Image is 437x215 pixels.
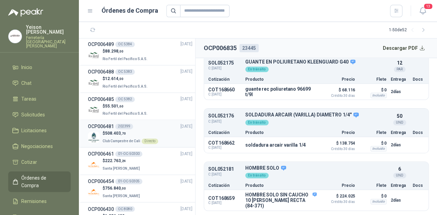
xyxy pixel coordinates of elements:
[21,79,32,87] span: Chat
[105,76,123,81] span: 12.614
[391,131,409,135] p: Entrega
[321,183,355,188] p: Precio
[321,131,355,135] p: Precio
[180,123,192,130] span: [DATE]
[8,124,71,137] a: Licitaciones
[88,205,114,213] h3: OCP006430
[321,86,355,98] p: $ 68.116
[21,143,53,150] span: Negociaciones
[88,95,192,117] a: OCP006485OC 5382[DATE] Company Logo$55.501,60Rio Fertil del Pacífico S.A.S.
[26,25,71,34] p: Yeison [PERSON_NAME]
[413,183,424,188] p: Docs
[105,186,126,191] span: 756.840
[245,67,269,72] div: En tránsito
[208,146,241,150] span: C: [DATE]
[88,68,192,90] a: OCP006488OC 5383[DATE] Company Logo$12.614,00Rio Fertil del Pacífico S.A.S.
[359,192,387,200] p: $ 0
[413,77,424,81] p: Docs
[391,141,409,149] p: 2 días
[118,77,123,81] span: ,00
[245,192,317,208] p: HOMBRE SOLO SIN CAUCHO 10 [PERSON_NAME] RECTA (84-371)
[394,67,405,72] div: PAR
[8,77,71,90] a: Chat
[321,147,355,151] span: Crédito 30 días
[391,183,409,188] p: Entrega
[208,119,241,124] span: C: [DATE]
[88,104,100,116] img: Company Logo
[321,192,355,204] p: $ 224.025
[397,112,402,120] p: 50
[115,179,142,184] div: 01-OC-50305
[88,41,192,62] a: OCP006489OC 5384[DATE] Company Logo$88.298,00Rio Fertil del Pacífico S.A.S.
[9,30,22,43] img: Company Logo
[398,165,401,173] p: 6
[180,41,192,47] span: [DATE]
[370,93,387,98] div: Incluido
[115,42,135,47] div: OC 5384
[102,6,158,15] h1: Órdenes de Compra
[88,131,100,143] img: Company Logo
[359,139,387,147] p: $ 0
[105,158,126,163] span: 222.763
[389,25,429,36] div: 1 - 50 de 52
[121,186,126,190] span: ,00
[391,88,409,96] p: 2 días
[423,3,433,10] span: 13
[21,127,47,134] span: Licitaciones
[180,96,192,102] span: [DATE]
[88,123,114,130] h3: OCP006481
[103,57,147,61] span: Rio Fertil del Pacífico S.A.S.
[88,178,114,185] h3: OCP006454
[370,146,387,151] div: Incluido
[8,108,71,121] a: Solicitudes
[239,44,259,52] div: 23445
[245,86,317,97] p: guante rec poliuretano 96699 t/9l
[393,173,406,178] div: UND
[416,5,429,17] button: 13
[8,156,71,169] a: Cotizar
[118,49,123,53] span: ,00
[359,77,387,81] p: Flete
[208,66,241,71] span: C: [DATE]
[103,130,158,137] p: $
[208,60,241,66] p: SOL052175
[321,139,355,151] p: $ 138.754
[88,123,192,144] a: OCP006481202399[DATE] Company Logo$508.403,70Club Campestre de CaliDirecto
[208,183,241,188] p: Cotización
[21,64,32,71] span: Inicio
[103,84,147,88] span: Rio Fertil del Pacífico S.A.S.
[208,195,241,201] p: COT168659
[115,97,135,102] div: OC 5382
[103,139,140,143] span: Club Campestre de Cali
[21,197,47,205] span: Remisiones
[391,77,409,81] p: Entrega
[245,77,317,81] p: Producto
[121,132,126,135] span: ,70
[21,158,37,166] span: Cotizar
[105,131,126,136] span: 508.403
[118,104,123,108] span: ,60
[208,87,241,92] p: COT168660
[88,68,114,76] h3: OCP006488
[208,131,241,135] p: Cotización
[115,124,133,129] div: 202399
[321,94,355,98] span: Crédito 30 días
[88,186,100,198] img: Company Logo
[88,77,100,89] img: Company Logo
[103,167,140,170] span: Santa [PERSON_NAME]
[180,205,192,212] span: [DATE]
[397,59,402,67] p: 12
[88,95,114,103] h3: OCP006485
[208,172,241,177] span: C: [DATE]
[105,104,123,109] span: 55.501
[8,92,71,105] a: Tareas
[413,131,424,135] p: Docs
[245,120,269,125] div: En tránsito
[208,167,241,172] p: SOL052181
[21,174,64,189] span: Órdenes de Compra
[88,150,192,172] a: OCP00646101-OC-50300[DATE] Company Logo$222.763,24Santa [PERSON_NAME]
[245,142,306,148] p: soldadura arcair varilla 1/4
[88,150,114,158] h3: OCP006461
[115,69,135,75] div: OC 5383
[208,140,241,146] p: COT168662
